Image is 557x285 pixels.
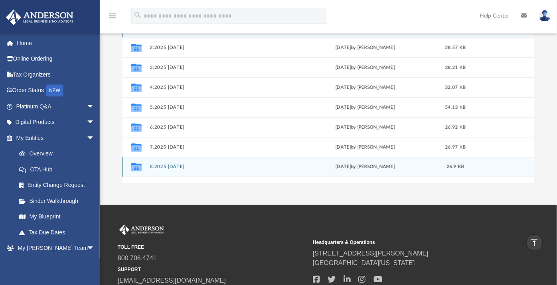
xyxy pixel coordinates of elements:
[11,161,107,177] a: CTA Hub
[526,234,543,251] a: vertical_align_top
[118,244,307,251] small: TOLL FREE
[150,105,291,110] button: 5.2025 [DATE]
[6,83,107,99] a: Order StatusNEW
[118,225,166,235] img: Anderson Advisors Platinum Portal
[150,145,291,150] button: 7.2025 [DATE]
[6,67,107,83] a: Tax Organizers
[445,105,466,110] span: 54.13 KB
[295,44,436,51] div: [DATE] by [PERSON_NAME]
[4,10,76,25] img: Anderson Advisors Platinum Portal
[313,239,502,246] small: Headquarters & Operations
[118,266,307,273] small: SUPPORT
[445,125,466,130] span: 26.92 KB
[108,15,117,21] a: menu
[295,64,436,71] div: [DATE] by [PERSON_NAME]
[87,114,103,131] span: arrow_drop_down
[87,130,103,146] span: arrow_drop_down
[150,165,291,170] button: 8.2025 [DATE]
[11,177,107,193] a: Entity Change Request
[150,125,291,130] button: 6.2025 [DATE]
[447,165,464,169] span: 26.9 KB
[150,65,291,70] button: 3.2025 [DATE]
[295,84,436,91] div: [DATE] by [PERSON_NAME]
[445,45,466,50] span: 28.57 KB
[11,256,99,281] a: My [PERSON_NAME] Team
[445,85,466,90] span: 32.07 KB
[445,65,466,70] span: 38.21 KB
[108,11,117,21] i: menu
[118,277,226,284] a: [EMAIL_ADDRESS][DOMAIN_NAME]
[6,240,103,256] a: My [PERSON_NAME] Teamarrow_drop_down
[133,11,142,20] i: search
[6,130,107,146] a: My Entitiesarrow_drop_down
[87,240,103,257] span: arrow_drop_down
[11,146,107,162] a: Overview
[295,104,436,111] div: [DATE] by [PERSON_NAME]
[122,18,534,183] div: grid
[530,238,539,247] i: vertical_align_top
[445,145,466,149] span: 26.97 KB
[6,98,107,114] a: Platinum Q&Aarrow_drop_down
[11,193,107,209] a: Binder Walkthrough
[46,85,63,96] div: NEW
[313,250,429,257] a: [STREET_ADDRESS][PERSON_NAME]
[11,209,103,225] a: My Blueprint
[118,255,157,261] a: 800.706.4741
[295,124,436,131] div: [DATE] by [PERSON_NAME]
[6,35,107,51] a: Home
[87,98,103,115] span: arrow_drop_down
[150,45,291,50] button: 2.2025 [DATE]
[295,144,436,151] div: [DATE] by [PERSON_NAME]
[6,114,107,130] a: Digital Productsarrow_drop_down
[11,224,107,240] a: Tax Due Dates
[295,164,436,171] div: [DATE] by [PERSON_NAME]
[6,51,107,67] a: Online Ordering
[539,10,551,22] img: User Pic
[150,85,291,90] button: 4.2025 [DATE]
[313,259,415,266] a: [GEOGRAPHIC_DATA][US_STATE]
